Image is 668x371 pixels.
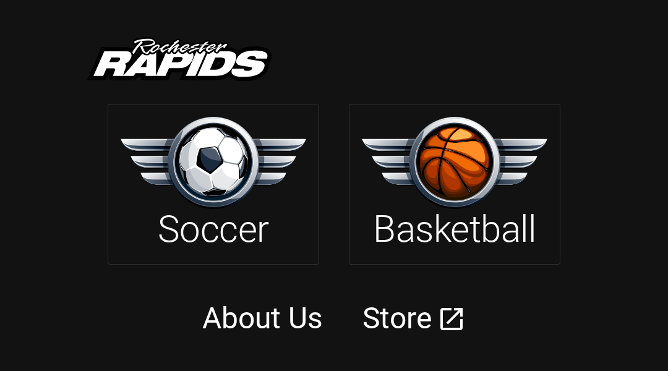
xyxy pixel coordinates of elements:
[362,301,432,336] a: Store
[158,207,269,252] h2: Soccer
[121,117,306,209] img: soccer.svg
[362,117,547,209] img: basketball.svg
[373,207,536,252] h2: Basketball
[349,104,560,265] a: Basketball
[87,37,272,81] img: rapids.svg
[202,301,323,336] a: About Us
[108,104,319,265] a: Soccer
